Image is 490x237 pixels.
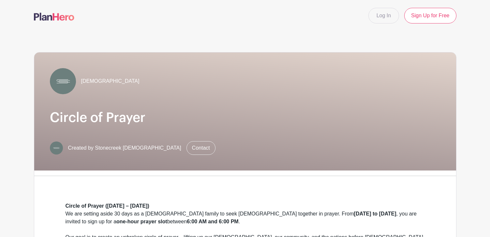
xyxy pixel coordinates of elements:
strong: [DATE] to [DATE] [354,211,396,216]
img: Youth%20Logo%20Variations.png [50,68,76,94]
span: [DEMOGRAPHIC_DATA] [81,77,140,85]
strong: one-hour prayer slot [116,219,167,224]
strong: 6:00 AM and 6:00 PM [187,219,239,224]
strong: Circle of Prayer ([DATE] – [DATE]) [66,203,149,209]
img: Youth%20Logo%20Variations.png [50,141,63,155]
div: We are setting aside 30 days as a [DEMOGRAPHIC_DATA] family to seek [DEMOGRAPHIC_DATA] together i... [66,202,425,233]
span: Created by Stonecreek [DEMOGRAPHIC_DATA] [68,144,181,152]
h1: Circle of Prayer [50,110,440,126]
a: Log In [368,8,399,23]
img: logo-507f7623f17ff9eddc593b1ce0a138ce2505c220e1c5a4e2b4648c50719b7d32.svg [34,13,74,21]
a: Contact [186,141,215,155]
a: Sign Up for Free [404,8,456,23]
